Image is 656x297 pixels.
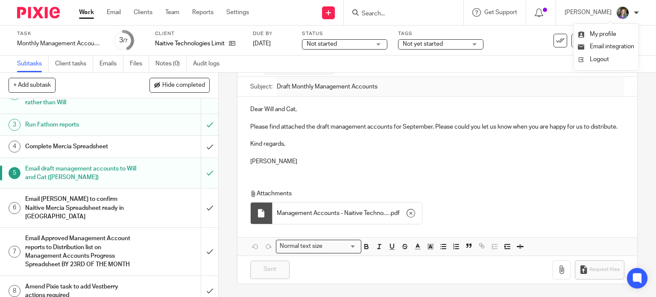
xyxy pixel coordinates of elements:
label: Task [17,30,102,37]
span: Hide completed [162,82,205,89]
div: Monthly Management Accounts - Naitive [17,39,102,48]
p: Kind regards, [250,140,625,148]
a: Settings [226,8,249,17]
label: Subject: [250,82,272,91]
h1: Email [PERSON_NAME] to confirm Naitive Mercia Spreadsheet ready in [GEOGRAPHIC_DATA] [25,193,137,223]
span: Not yet started [403,41,443,47]
a: Files [130,56,149,72]
label: Client [155,30,242,37]
a: Email [107,8,121,17]
a: Subtasks [17,56,49,72]
span: Normal text size [278,242,325,251]
span: My profile [590,31,616,37]
h1: Run Fathom reports [25,118,137,131]
div: 4 [9,141,20,153]
span: Get Support [484,9,517,15]
div: 8 [9,285,20,297]
div: . [272,203,422,224]
p: Dear Will and Cat, [250,105,625,114]
span: Logout [590,56,609,62]
span: [DATE] [253,41,271,47]
div: 7 [9,246,20,258]
label: Status [302,30,387,37]
span: Request files [589,266,620,273]
input: Search [361,10,438,18]
span: Management Accounts - Naitive Technologies Limited ([DATE]) [277,209,389,218]
span: Not started [307,41,337,47]
div: Search for option [276,240,361,253]
a: Logout [578,53,634,66]
input: Sent [250,261,290,279]
small: /7 [123,38,128,43]
div: 5 [9,167,20,179]
h1: Email draft management accounts to Will and Cat ([PERSON_NAME]) [25,162,137,184]
p: Naitive Technologies Limited [155,39,225,48]
p: Attachments [250,189,617,198]
h1: Email Approved Management Account reports to Distribution list on Management Accounts Progress Sp... [25,232,137,271]
p: Please find attached the draft management accounts for September. Please could you let us know wh... [250,123,625,131]
span: pdf [391,209,400,218]
a: Team [165,8,179,17]
h1: Complete Mercia Spreadsheet [25,140,137,153]
a: My profile [578,31,616,37]
a: Clients [134,8,152,17]
p: [PERSON_NAME] [250,157,625,166]
p: [PERSON_NAME] [565,8,612,17]
a: Reports [192,8,214,17]
img: Pixie [17,7,60,18]
button: + Add subtask [9,78,56,92]
a: Email integration [578,44,634,50]
button: Request files [575,260,624,279]
img: 1530183611242%20(1).jpg [616,6,630,20]
div: 6 [9,202,20,214]
a: Notes (0) [155,56,187,72]
input: Search for option [325,242,356,251]
a: Client tasks [55,56,93,72]
label: Due by [253,30,291,37]
button: Hide completed [149,78,210,92]
a: Audit logs [193,56,226,72]
div: 3 [9,119,20,131]
a: Work [79,8,94,17]
label: Tags [398,30,483,37]
div: 3 [119,35,128,45]
span: Email integration [590,44,634,50]
a: Emails [100,56,123,72]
